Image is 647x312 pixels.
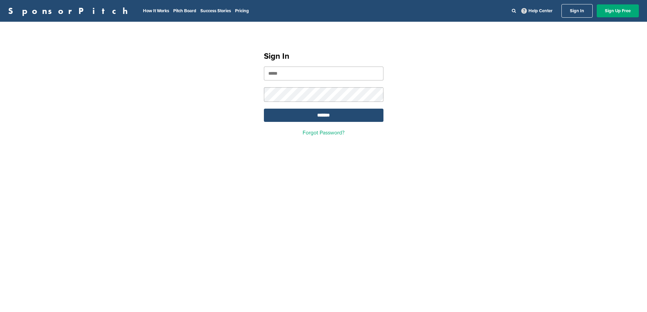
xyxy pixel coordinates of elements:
a: Forgot Password? [303,129,344,136]
a: SponsorPitch [8,6,132,15]
a: How It Works [143,8,169,14]
a: Help Center [520,7,554,15]
a: Sign In [561,4,593,18]
a: Pitch Board [173,8,196,14]
a: Success Stories [200,8,231,14]
h1: Sign In [264,50,383,62]
a: Sign Up Free [597,4,639,17]
a: Pricing [235,8,249,14]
